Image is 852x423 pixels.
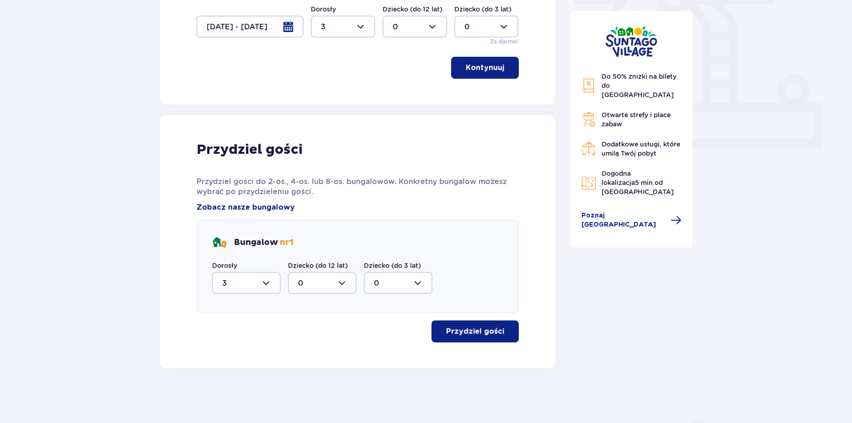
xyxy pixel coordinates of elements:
[197,141,303,158] p: Przydziel gości
[602,141,680,157] span: Dodatkowe usługi, które umilą Twój pobyt
[280,237,293,248] span: nr 1
[602,73,676,98] span: Do 50% zniżki na bilety do [GEOGRAPHIC_DATA]
[466,63,504,73] p: Kontynuuj
[581,175,596,190] img: Map Icon
[602,111,671,128] span: Otwarte strefy i place zabaw
[212,261,237,270] label: Dorosły
[197,177,519,197] p: Przydziel gości do 2-os., 4-os. lub 8-os. bungalowów. Konkretny bungalow możesz wybrać po przydzi...
[581,112,596,127] img: Grill Icon
[454,5,511,14] label: Dziecko (do 3 lat)
[451,57,519,79] button: Kontynuuj
[446,326,504,336] p: Przydziel gości
[635,179,655,186] span: 5 min.
[605,26,657,57] img: Suntago Village
[581,141,596,156] img: Restaurant Icon
[288,261,348,270] label: Dziecko (do 12 lat)
[602,170,674,195] span: Dogodna lokalizacja od [GEOGRAPHIC_DATA]
[197,202,295,212] a: Zobacz nasze bungalowy
[364,261,421,270] label: Dziecko (do 3 lat)
[581,211,682,229] a: Poznaj [GEOGRAPHIC_DATA]
[234,237,293,248] p: Bungalow
[383,5,442,14] label: Dziecko (do 12 lat)
[212,235,227,250] img: bungalows Icon
[311,5,336,14] label: Dorosły
[431,320,519,342] button: Przydziel gości
[581,78,596,93] img: Discount Icon
[581,211,666,229] span: Poznaj [GEOGRAPHIC_DATA]
[490,38,518,46] p: Za darmo!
